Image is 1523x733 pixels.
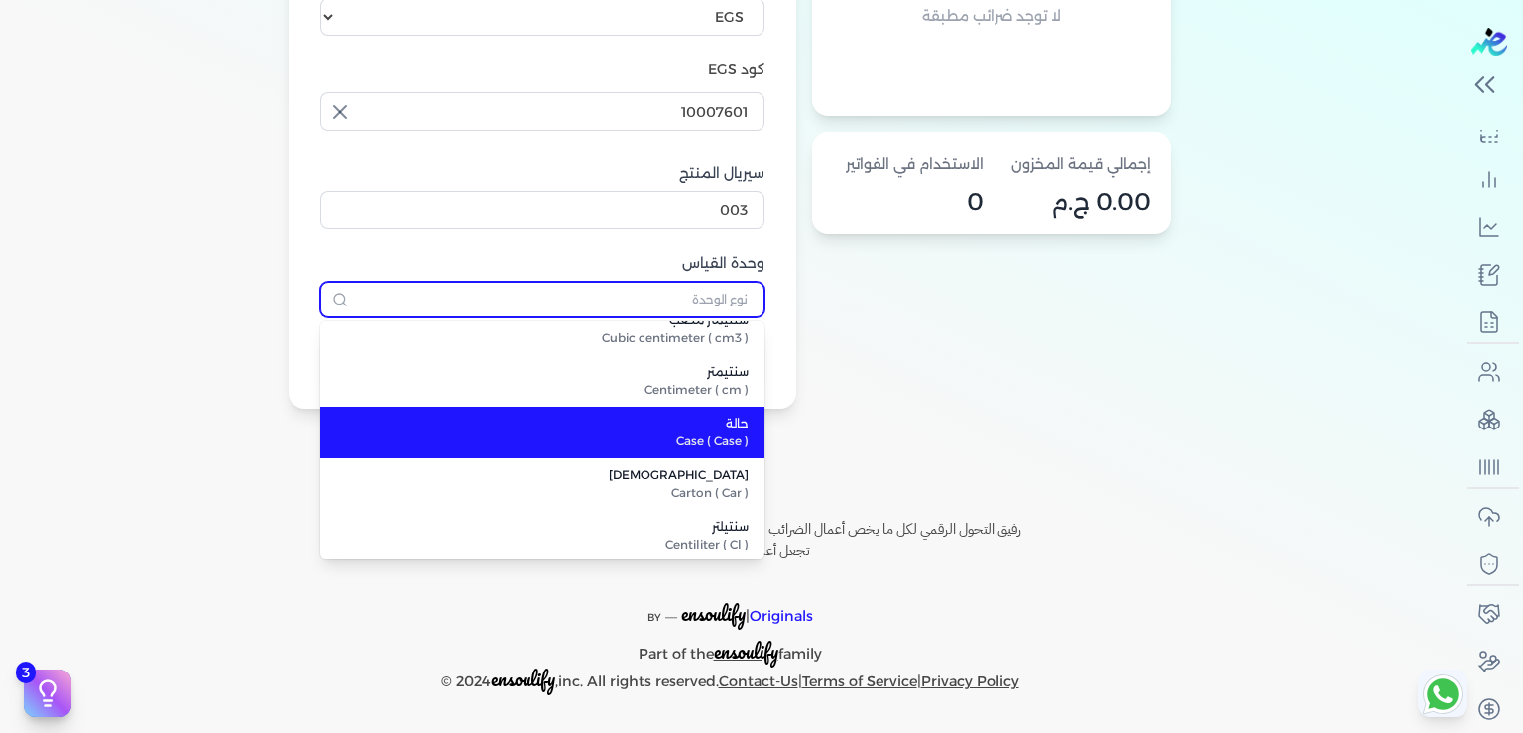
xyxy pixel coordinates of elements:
span: Carton ( Car ) [360,484,749,502]
p: 0.00 ج.م [999,189,1151,215]
p: الاستخدام في الفواتير [832,152,984,178]
a: Privacy Policy [921,672,1019,690]
span: سنتيلتر [360,518,749,536]
span: [DEMOGRAPHIC_DATA] [360,466,749,484]
span: Originals [750,607,813,625]
label: سيريال المنتج [320,163,764,183]
p: | [397,577,1063,631]
label: وحدة القياس [320,253,764,274]
input: ادخل كود المنتج لديك [320,191,764,229]
a: Terms of Service [802,672,917,690]
span: BY [647,611,661,624]
p: 0 [832,189,984,215]
span: Cubic centimeter ( cm3 ) [360,329,749,347]
p: © 2024 ,inc. All rights reserved. | | [397,667,1063,695]
img: logo [1471,28,1507,56]
a: ensoulify [714,645,778,663]
p: Part of the family [397,631,1063,668]
span: Centiliter ( Cl ) [360,536,749,553]
button: 3 [24,670,71,717]
sup: __ [665,606,677,619]
span: سنتيمتر [360,363,749,381]
span: ensoulify [714,636,778,667]
span: ensoulify [681,598,746,629]
input: كود EGS [320,92,764,130]
p: إجمالي قيمة المخزون [999,152,1151,178]
span: ensoulify [491,664,555,694]
button: كود EGS [320,92,764,138]
label: كود EGS [320,60,764,80]
p: لا توجد ضرائب مطبقة [922,4,1061,30]
span: 3 [16,662,36,683]
input: نوع الوحدة [320,282,764,317]
span: Case ( Case ) [360,432,749,450]
ul: نوع الوحدة [320,321,764,559]
span: Centimeter ( cm ) [360,381,749,399]
a: Contact-Us [719,672,798,690]
span: حالة [360,415,749,432]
